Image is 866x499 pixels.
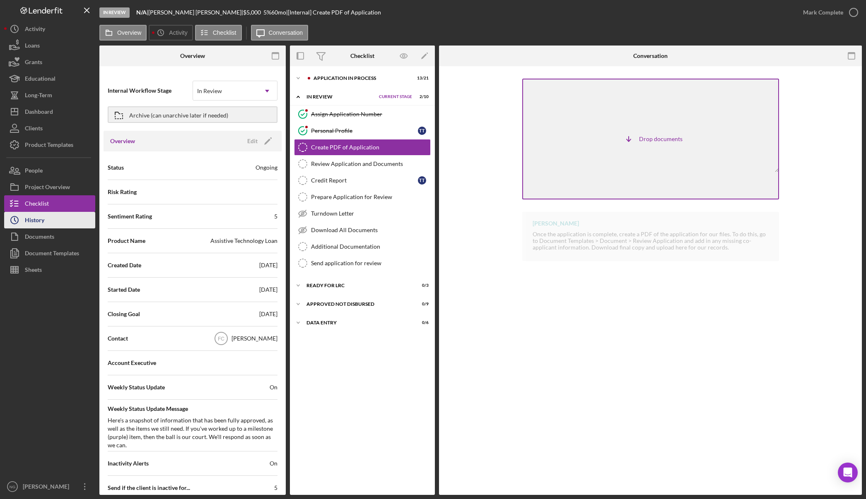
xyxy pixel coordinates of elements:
[379,94,412,99] span: Current Stage
[25,21,45,39] div: Activity
[108,261,141,269] span: Created Date
[4,137,95,153] button: Product Templates
[247,135,258,147] div: Edit
[4,228,95,245] button: Documents
[25,54,42,72] div: Grants
[414,76,429,81] div: 13 / 21
[4,478,95,495] button: NG[PERSON_NAME]
[110,137,135,145] h3: Overview
[311,260,430,266] div: Send application for review
[294,156,431,172] a: Review Application and Documents
[25,70,55,89] div: Educational
[259,310,277,318] div: [DATE]
[294,106,431,122] a: Assign Application Number
[259,261,277,269] div: [DATE]
[108,285,140,294] span: Started Date
[25,228,54,247] div: Documents
[108,106,277,123] button: Archive (can unarchive later if needed)
[25,37,40,56] div: Loans
[274,212,277,221] div: 5
[414,320,429,325] div: 0 / 6
[99,25,147,41] button: Overview
[25,162,43,181] div: People
[4,212,95,228] button: History
[4,120,95,137] button: Clients
[803,4,843,21] div: Mark Complete
[414,283,429,288] div: 0 / 3
[169,29,187,36] label: Activity
[242,135,275,147] button: Edit
[25,103,53,122] div: Dashboard
[10,485,15,489] text: NG
[149,25,193,41] button: Activity
[108,416,277,449] div: Here's a snapshot of information that has been fully approved, as well as the items we still need...
[4,54,95,70] button: Grants
[108,359,156,367] span: Account Executive
[270,459,277,468] span: On
[136,9,147,16] b: N/A
[286,9,381,16] div: | [Internal] Create PDF of Application
[4,103,95,120] button: Dashboard
[533,220,579,227] div: [PERSON_NAME]
[21,478,75,497] div: [PERSON_NAME]
[4,37,95,54] button: Loans
[108,163,124,172] span: Status
[108,310,140,318] span: Closing Goal
[311,210,430,217] div: Turndown Letter
[271,9,286,16] div: 60 mo
[25,120,43,139] div: Clients
[311,243,430,250] div: Additional Documentation
[25,261,42,280] div: Sheets
[243,9,261,16] span: $5,000
[311,177,418,184] div: Credit Report
[210,237,277,245] div: Assistive Technology Loan
[25,245,79,264] div: Document Templates
[108,459,149,468] span: Inactivity Alerts
[414,94,429,99] div: 2 / 10
[180,53,205,59] div: Overview
[25,179,70,197] div: Project Overview
[4,162,95,179] button: People
[4,245,95,261] button: Document Templates
[294,122,431,139] a: Personal ProfileTT
[4,261,95,278] button: Sheets
[314,76,408,81] div: Application In Process
[633,53,668,59] div: Conversation
[294,139,431,156] a: Create PDF of Application
[311,161,430,167] div: Review Application and Documents
[195,25,242,41] button: Checklist
[108,86,193,95] span: Internal Workflow Stage
[533,231,771,251] div: Once the application is complete, create a PDF of the application for our files. To do this, go t...
[306,94,375,99] div: In Review
[294,172,431,189] a: Credit ReportTT
[197,88,222,94] div: In Review
[108,383,165,391] span: Weekly Status Update
[25,87,52,106] div: Long-Term
[418,176,426,185] div: T T
[4,195,95,212] button: Checklist
[4,21,95,37] a: Activity
[294,222,431,238] a: Download All Documents
[418,127,426,135] div: T T
[795,4,862,21] button: Mark Complete
[414,302,429,307] div: 0 / 9
[117,29,141,36] label: Overview
[311,227,430,233] div: Download All Documents
[4,179,95,195] button: Project Overview
[108,334,128,343] span: Contact
[251,25,309,41] button: Conversation
[136,9,148,16] div: |
[4,87,95,103] button: Long-Term
[311,144,430,151] div: Create PDF of Application
[129,107,228,122] div: Archive (can unarchive later if needed)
